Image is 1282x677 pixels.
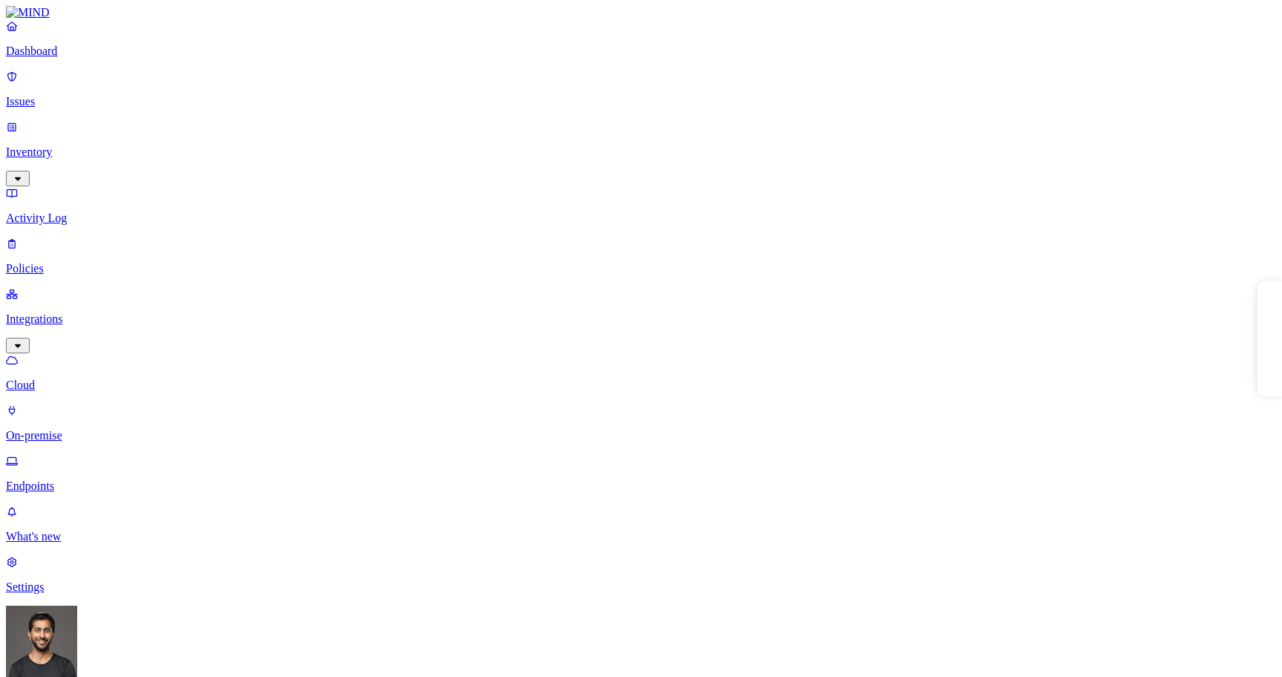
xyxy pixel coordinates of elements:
p: Endpoints [6,480,1276,493]
a: MIND [6,6,1276,19]
p: Integrations [6,313,1276,326]
a: What's new [6,505,1276,543]
a: Inventory [6,120,1276,184]
p: What's new [6,530,1276,543]
p: Settings [6,580,1276,594]
p: Cloud [6,379,1276,392]
a: On-premise [6,404,1276,442]
a: Activity Log [6,186,1276,225]
p: Issues [6,95,1276,108]
a: Integrations [6,287,1276,351]
img: MIND [6,6,50,19]
a: Endpoints [6,454,1276,493]
a: Cloud [6,353,1276,392]
p: Inventory [6,145,1276,159]
img: Hod Bin Noon [6,606,77,677]
p: On-premise [6,429,1276,442]
p: Policies [6,262,1276,275]
p: Dashboard [6,45,1276,58]
a: Policies [6,237,1276,275]
a: Dashboard [6,19,1276,58]
a: Settings [6,555,1276,594]
a: Issues [6,70,1276,108]
p: Activity Log [6,212,1276,225]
